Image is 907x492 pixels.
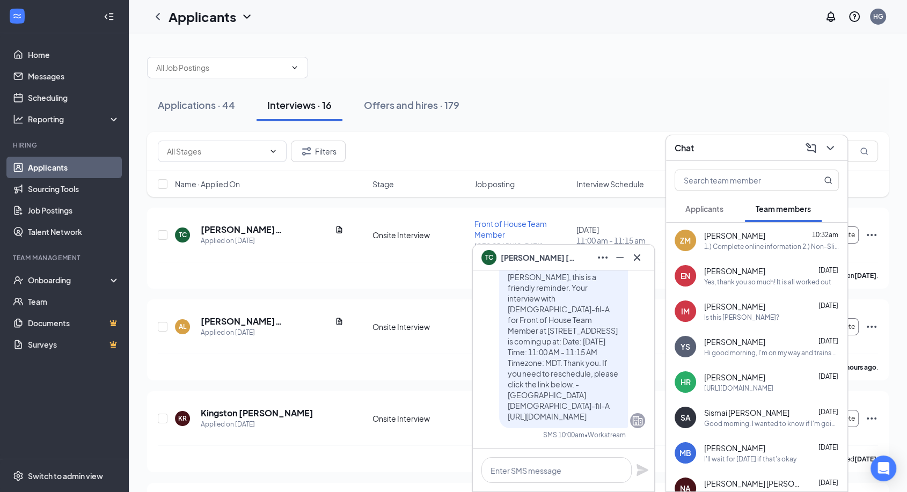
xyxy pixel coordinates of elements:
[28,178,120,200] a: Sourcing Tools
[372,413,468,424] div: Onsite Interview
[704,348,839,357] div: Hi good morning, I'm on my way and trains were delayed 20 minutes I don't know why 😓 but I'll be ...
[543,430,584,439] div: SMS 10:00am
[681,341,690,352] div: YS
[501,252,576,263] span: [PERSON_NAME] [PERSON_NAME]
[704,301,765,312] span: [PERSON_NAME]
[576,224,672,246] div: [DATE]
[576,179,644,189] span: Interview Schedule
[474,179,515,189] span: Job posting
[178,414,187,423] div: KR
[474,219,547,239] span: Front of House Team Member
[596,251,609,264] svg: Ellipses
[167,145,265,157] input: All Stages
[594,249,611,266] button: Ellipses
[837,363,876,371] b: 20 hours ago
[865,229,878,241] svg: Ellipses
[824,142,837,155] svg: ChevronDown
[201,407,313,419] h5: Kingston [PERSON_NAME]
[28,471,103,481] div: Switch to admin view
[628,249,646,266] button: Cross
[13,471,24,481] svg: Settings
[704,407,789,418] span: Sismai [PERSON_NAME]
[201,419,313,430] div: Applied on [DATE]
[704,242,839,251] div: 1.) Complete online information 2.) Non-Slip Shoes 3.) Food Handler's Card [URL][DOMAIN_NAME] 4.)...
[28,65,120,87] a: Messages
[681,306,690,317] div: IM
[704,478,801,489] span: [PERSON_NAME] [PERSON_NAME] Cabrita
[372,230,468,240] div: Onsite Interview
[860,147,868,156] svg: MagnifyingGlass
[824,176,832,185] svg: MagnifyingGlass
[613,251,626,264] svg: Minimize
[704,230,765,241] span: [PERSON_NAME]
[372,321,468,332] div: Onsite Interview
[818,266,838,274] span: [DATE]
[364,98,459,112] div: Offers and hires · 179
[201,236,343,246] div: Applied on [DATE]
[179,322,186,331] div: AL
[824,10,837,23] svg: Notifications
[201,315,331,327] h5: [PERSON_NAME] [PERSON_NAME]
[804,142,817,155] svg: ComposeMessage
[28,200,120,221] a: Job Postings
[28,157,120,178] a: Applicants
[13,275,24,285] svg: UserCheck
[704,372,765,383] span: [PERSON_NAME]
[269,147,277,156] svg: ChevronDown
[818,479,838,487] span: [DATE]
[681,412,691,423] div: SA
[871,456,896,481] div: Open Intercom Messenger
[873,12,883,21] div: HG
[679,447,691,458] div: MB
[300,145,313,158] svg: Filter
[290,63,299,72] svg: ChevronDown
[201,327,343,338] div: Applied on [DATE]
[28,312,120,334] a: DocumentsCrown
[704,336,765,347] span: [PERSON_NAME]
[267,98,332,112] div: Interviews · 16
[28,87,120,108] a: Scheduling
[28,334,120,355] a: SurveysCrown
[335,225,343,234] svg: Document
[756,204,811,214] span: Team members
[818,372,838,380] span: [DATE]
[156,62,286,74] input: All Job Postings
[372,179,394,189] span: Stage
[631,251,643,264] svg: Cross
[675,170,802,190] input: Search team member
[704,313,779,322] div: Is this [PERSON_NAME]?
[474,242,570,251] p: [GEOGRAPHIC_DATA]
[818,443,838,451] span: [DATE]
[13,114,24,124] svg: Analysis
[104,11,114,22] svg: Collapse
[28,275,111,285] div: Onboarding
[636,464,649,476] svg: Plane
[865,320,878,333] svg: Ellipses
[28,44,120,65] a: Home
[685,204,723,214] span: Applicants
[818,302,838,310] span: [DATE]
[631,414,644,427] svg: Company
[704,443,765,453] span: [PERSON_NAME]
[681,377,691,387] div: HR
[704,266,765,276] span: [PERSON_NAME]
[28,291,120,312] a: Team
[508,261,618,421] span: Hi [PERSON_NAME] [PERSON_NAME], this is a friendly reminder. Your interview with [DEMOGRAPHIC_DAT...
[179,230,187,239] div: TC
[854,271,876,280] b: [DATE]
[611,249,628,266] button: Minimize
[13,253,118,262] div: Team Management
[28,221,120,243] a: Talent Network
[818,408,838,416] span: [DATE]
[291,141,346,162] button: Filter Filters
[151,10,164,23] svg: ChevronLeft
[175,179,240,189] span: Name · Applied On
[201,224,331,236] h5: [PERSON_NAME] [PERSON_NAME]
[158,98,235,112] div: Applications · 44
[818,337,838,345] span: [DATE]
[854,455,876,463] b: [DATE]
[576,235,672,246] span: 11:00 am - 11:15 am
[13,141,118,150] div: Hiring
